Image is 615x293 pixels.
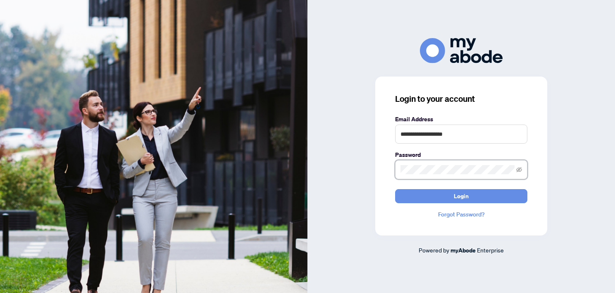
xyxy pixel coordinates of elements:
img: ma-logo [420,38,503,63]
button: Login [395,189,527,203]
span: Login [454,190,469,203]
span: eye-invisible [516,167,522,173]
label: Email Address [395,115,527,124]
span: Powered by [419,246,449,254]
h3: Login to your account [395,93,527,105]
a: Forgot Password? [395,210,527,219]
span: Enterprise [477,246,504,254]
a: myAbode [451,246,476,255]
label: Password [395,150,527,159]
